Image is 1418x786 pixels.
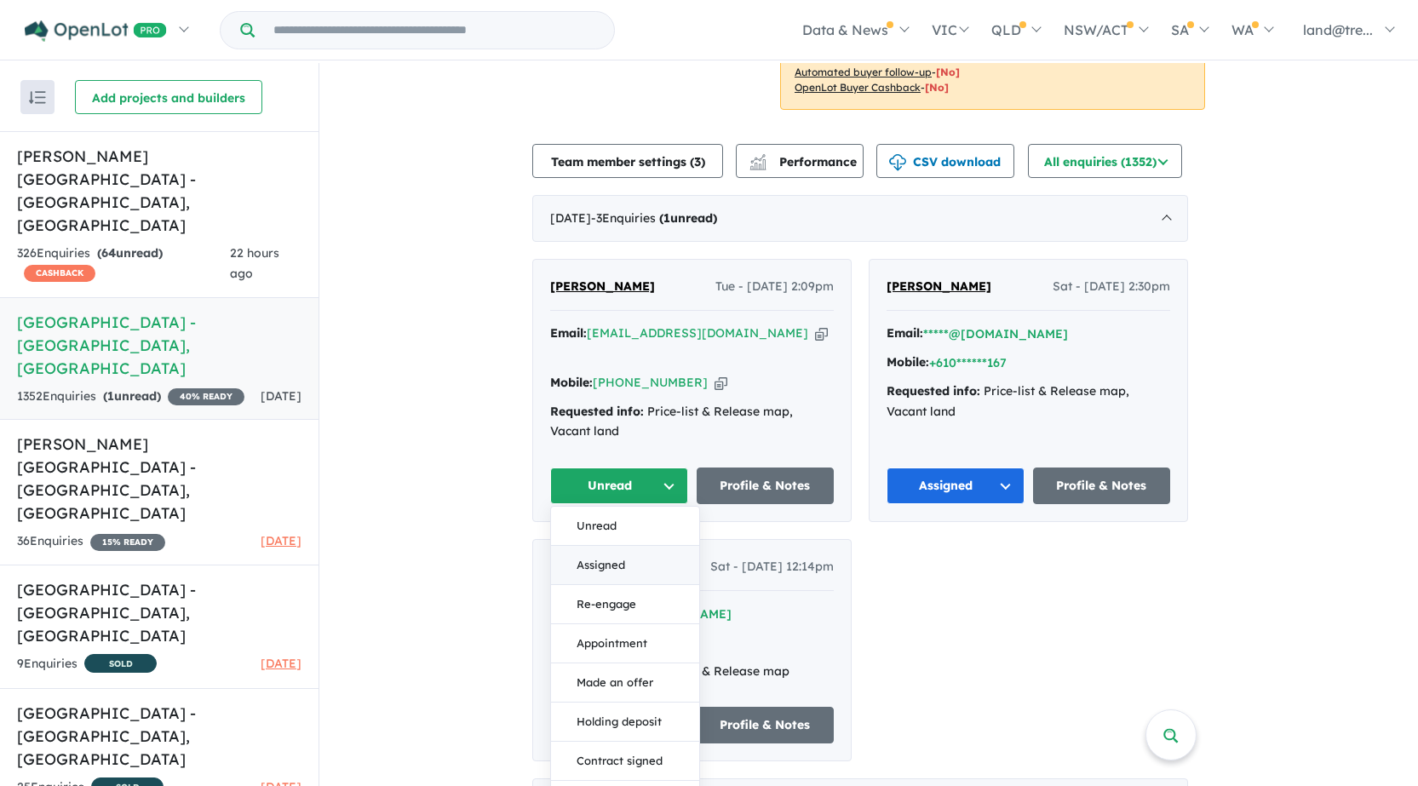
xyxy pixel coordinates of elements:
[697,468,835,504] a: Profile & Notes
[551,742,699,781] button: Contract signed
[922,50,946,63] span: [No]
[887,325,923,341] strong: Email:
[90,534,165,551] span: 15 % READY
[84,654,157,673] span: SOLD
[551,507,699,546] button: Unread
[17,654,157,675] div: 9 Enquir ies
[936,66,960,78] span: [No]
[710,557,834,577] span: Sat - [DATE] 12:14pm
[1303,21,1373,38] span: land@tre...
[694,154,701,169] span: 3
[736,144,864,178] button: Performance
[550,278,655,294] span: [PERSON_NAME]
[1053,277,1170,297] span: Sat - [DATE] 2:30pm
[876,144,1014,178] button: CSV download
[17,145,301,237] h5: [PERSON_NAME][GEOGRAPHIC_DATA] - [GEOGRAPHIC_DATA] , [GEOGRAPHIC_DATA]
[24,265,95,282] span: CASHBACK
[17,578,301,647] h5: [GEOGRAPHIC_DATA] - [GEOGRAPHIC_DATA] , [GEOGRAPHIC_DATA]
[551,624,699,663] button: Appointment
[663,210,670,226] span: 1
[551,703,699,742] button: Holding deposit
[887,382,1170,422] div: Price-list & Release map, Vacant land
[925,81,949,94] span: [No]
[551,663,699,703] button: Made an offer
[551,546,699,585] button: Assigned
[17,311,301,380] h5: [GEOGRAPHIC_DATA] - [GEOGRAPHIC_DATA] , [GEOGRAPHIC_DATA]
[107,388,114,404] span: 1
[550,277,655,297] a: [PERSON_NAME]
[587,325,808,341] a: [EMAIL_ADDRESS][DOMAIN_NAME]
[17,244,230,284] div: 326 Enquir ies
[17,531,165,552] div: 36 Enquir ies
[749,159,766,170] img: bar-chart.svg
[715,374,727,392] button: Copy
[697,707,835,743] a: Profile & Notes
[550,402,834,443] div: Price-list & Release map, Vacant land
[75,80,262,114] button: Add projects and builders
[551,585,699,624] button: Re-engage
[593,375,708,390] a: [PHONE_NUMBER]
[258,12,611,49] input: Try estate name, suburb, builder or developer
[795,81,921,94] u: OpenLot Buyer Cashback
[532,144,723,178] button: Team member settings (3)
[795,50,918,63] u: Social media retargeting
[97,245,163,261] strong: ( unread)
[591,210,717,226] span: - 3 Enquir ies
[887,354,929,370] strong: Mobile:
[261,656,301,671] span: [DATE]
[795,66,932,78] u: Automated buyer follow-up
[550,375,593,390] strong: Mobile:
[261,533,301,548] span: [DATE]
[750,154,766,164] img: line-chart.svg
[889,154,906,171] img: download icon
[1028,144,1182,178] button: All enquiries (1352)
[168,388,244,405] span: 40 % READY
[25,20,167,42] img: Openlot PRO Logo White
[887,277,991,297] a: [PERSON_NAME]
[103,388,161,404] strong: ( unread)
[17,387,244,407] div: 1352 Enquir ies
[887,278,991,294] span: [PERSON_NAME]
[29,91,46,104] img: sort.svg
[550,468,688,504] button: Unread
[887,383,980,399] strong: Requested info:
[550,325,587,341] strong: Email:
[815,324,828,342] button: Copy
[1033,468,1171,504] a: Profile & Notes
[659,210,717,226] strong: ( unread)
[887,468,1025,504] button: Assigned
[532,195,1188,243] div: [DATE]
[101,245,116,261] span: 64
[550,404,644,419] strong: Requested info:
[261,388,301,404] span: [DATE]
[715,277,834,297] span: Tue - [DATE] 2:09pm
[230,245,279,281] span: 22 hours ago
[17,702,301,771] h5: [GEOGRAPHIC_DATA] - [GEOGRAPHIC_DATA] , [GEOGRAPHIC_DATA]
[752,154,857,169] span: Performance
[17,433,301,525] h5: [PERSON_NAME] [GEOGRAPHIC_DATA] - [GEOGRAPHIC_DATA] , [GEOGRAPHIC_DATA]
